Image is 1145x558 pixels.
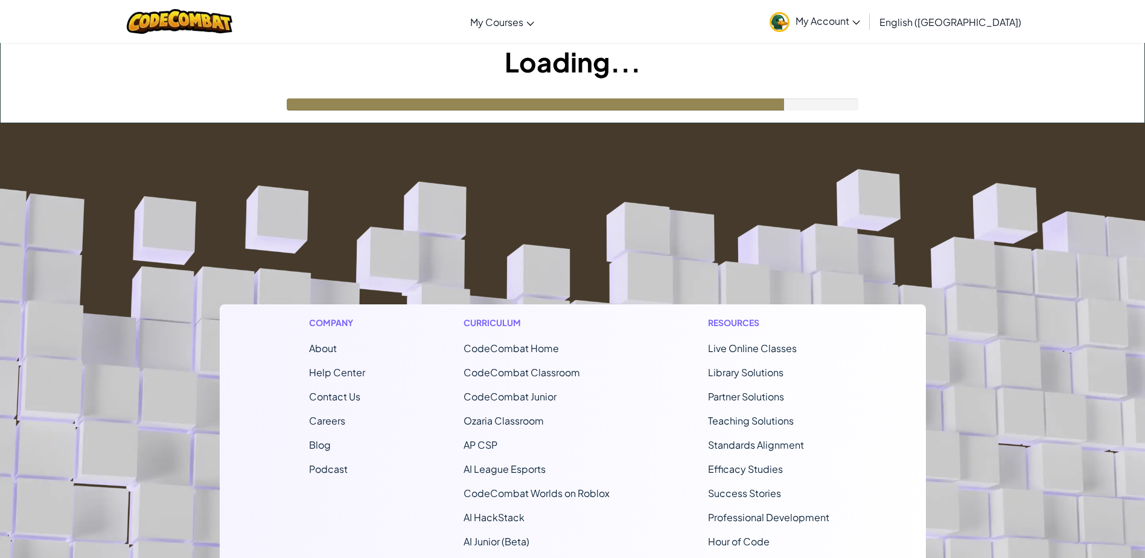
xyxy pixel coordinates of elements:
[464,390,557,403] a: CodeCombat Junior
[464,366,580,379] a: CodeCombat Classroom
[708,511,829,524] a: Professional Development
[708,390,784,403] a: Partner Solutions
[464,463,546,475] a: AI League Esports
[708,414,794,427] a: Teaching Solutions
[309,438,331,451] a: Blog
[464,535,529,548] a: AI Junior (Beta)
[708,535,770,548] a: Hour of Code
[309,316,365,329] h1: Company
[708,463,783,475] a: Efficacy Studies
[770,12,789,32] img: avatar
[309,390,360,403] span: Contact Us
[1,43,1144,80] h1: Loading...
[464,316,610,329] h1: Curriculum
[309,463,348,475] a: Podcast
[464,5,540,38] a: My Courses
[470,16,523,28] span: My Courses
[708,487,781,499] a: Success Stories
[464,414,544,427] a: Ozaria Classroom
[309,414,345,427] a: Careers
[796,14,860,27] span: My Account
[464,511,525,524] a: AI HackStack
[127,9,232,34] img: CodeCombat logo
[879,16,1021,28] span: English ([GEOGRAPHIC_DATA])
[764,2,866,40] a: My Account
[708,342,797,354] a: Live Online Classes
[464,342,559,354] span: CodeCombat Home
[464,487,610,499] a: CodeCombat Worlds on Roblox
[309,366,365,379] a: Help Center
[708,366,783,379] a: Library Solutions
[873,5,1027,38] a: English ([GEOGRAPHIC_DATA])
[708,316,837,329] h1: Resources
[708,438,804,451] a: Standards Alignment
[464,438,497,451] a: AP CSP
[309,342,337,354] a: About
